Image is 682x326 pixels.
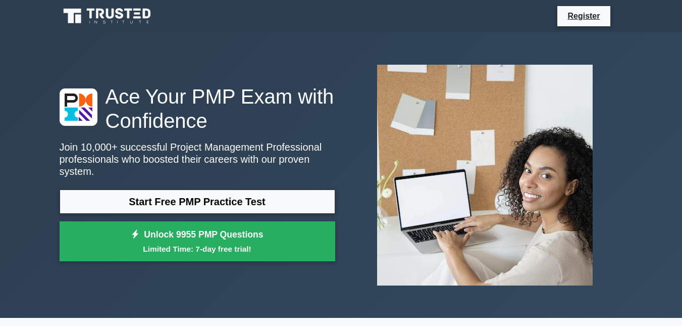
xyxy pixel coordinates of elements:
[72,243,323,255] small: Limited Time: 7-day free trial!
[60,141,335,177] p: Join 10,000+ successful Project Management Professional professionals who boosted their careers w...
[60,84,335,133] h1: Ace Your PMP Exam with Confidence
[561,10,606,22] a: Register
[60,190,335,214] a: Start Free PMP Practice Test
[60,221,335,262] a: Unlock 9955 PMP QuestionsLimited Time: 7-day free trial!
